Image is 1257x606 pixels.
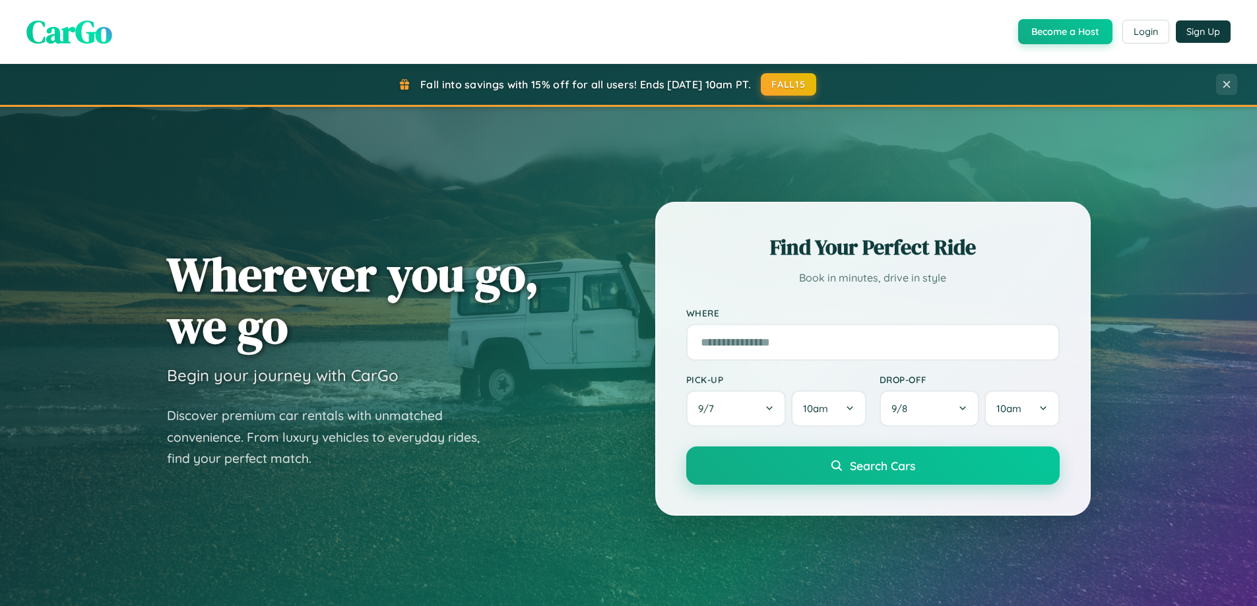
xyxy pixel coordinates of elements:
[420,78,751,91] span: Fall into savings with 15% off for all users! Ends [DATE] 10am PT.
[686,268,1060,288] p: Book in minutes, drive in style
[850,458,915,473] span: Search Cars
[167,248,539,352] h1: Wherever you go, we go
[984,390,1059,427] button: 10am
[686,307,1060,318] label: Where
[791,390,866,427] button: 10am
[880,390,980,427] button: 9/8
[686,390,787,427] button: 9/7
[891,402,914,415] span: 9 / 8
[1122,20,1169,44] button: Login
[686,446,1060,485] button: Search Cars
[26,10,112,53] span: CarGo
[803,402,828,415] span: 10am
[996,402,1021,415] span: 10am
[686,374,866,385] label: Pick-up
[880,374,1060,385] label: Drop-off
[698,402,721,415] span: 9 / 7
[167,405,497,470] p: Discover premium car rentals with unmatched convenience. From luxury vehicles to everyday rides, ...
[1018,19,1112,44] button: Become a Host
[761,73,816,96] button: FALL15
[167,365,399,385] h3: Begin your journey with CarGo
[1176,20,1231,43] button: Sign Up
[686,233,1060,262] h2: Find Your Perfect Ride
